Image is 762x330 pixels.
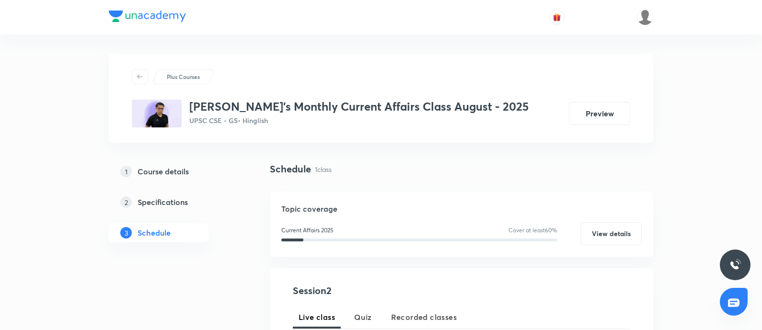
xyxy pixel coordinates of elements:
h3: [PERSON_NAME]'s Monthly Current Affairs Class August - 2025 [189,100,529,114]
button: View details [580,222,642,245]
img: 749DD399-877F-4036-8358-9A175DFAAF0D_plus.png [132,100,182,127]
span: Recorded classes [391,311,457,323]
h4: Schedule [270,162,311,176]
a: 2Specifications [109,193,239,212]
img: avatar [553,13,561,22]
img: Piali K [637,9,653,25]
h5: Course details [138,166,189,177]
a: Company Logo [109,11,186,24]
img: Company Logo [109,11,186,22]
a: 1Course details [109,162,239,181]
p: Cover at least 60 % [508,226,557,235]
h4: Session 2 [293,284,468,298]
img: ttu [729,259,741,271]
p: 2 [120,196,132,208]
h5: Specifications [138,196,188,208]
h5: Schedule [138,227,171,239]
span: Quiz [354,311,372,323]
p: 3 [120,227,132,239]
span: Live class [299,311,335,323]
button: avatar [549,10,565,25]
p: Current Affairs 2025 [281,226,334,235]
h5: Topic coverage [281,203,642,215]
p: UPSC CSE - GS • Hinglish [189,115,529,125]
p: Plus Courses [167,72,200,81]
p: 1 class [315,164,332,174]
button: Preview [569,102,630,125]
p: 1 [120,166,132,177]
